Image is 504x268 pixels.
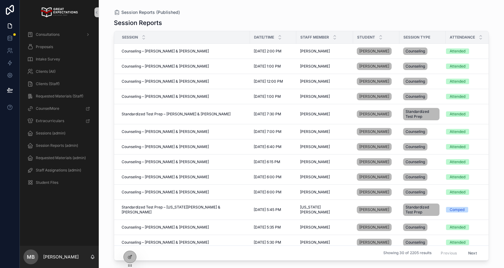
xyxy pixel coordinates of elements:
span: Counseling – [PERSON_NAME] & [PERSON_NAME] [122,240,209,245]
a: [DATE] 2:00 PM [254,49,293,54]
a: [PERSON_NAME] [357,61,396,71]
div: Attended [450,144,465,150]
a: Counseling [403,142,442,152]
a: [PERSON_NAME] [357,222,396,232]
span: Staff Assignations (admin) [36,168,81,173]
span: [PERSON_NAME] [359,49,389,54]
a: Student Files [23,177,95,188]
span: Clients (Staff) [36,81,60,86]
a: [PERSON_NAME] [357,110,392,118]
span: [PERSON_NAME] [300,129,330,134]
a: [PERSON_NAME] [300,129,349,134]
span: Counseling [406,144,425,149]
div: scrollable content [20,25,99,196]
a: [PERSON_NAME] [357,63,392,70]
a: Counseling – [PERSON_NAME] & [PERSON_NAME] [122,129,246,134]
span: Session [122,35,138,40]
span: [PERSON_NAME] [359,175,389,179]
span: Student [357,35,375,40]
a: [PERSON_NAME] [300,112,349,117]
span: [PERSON_NAME] [300,64,330,69]
a: Clients (Staff) [23,78,95,89]
span: Session Reports (admin) [36,143,78,148]
span: Extracurriculars [36,118,64,123]
a: [DATE] 5:35 PM [254,225,293,230]
a: [PERSON_NAME] [357,187,396,197]
div: Attended [450,129,465,134]
div: Comped [450,207,464,212]
a: Intake Survey [23,54,95,65]
a: [PERSON_NAME] [357,173,392,181]
span: Counseling – [PERSON_NAME] & [PERSON_NAME] [122,159,209,164]
a: [PERSON_NAME] [357,239,392,246]
p: [PERSON_NAME] [43,254,79,260]
a: [PERSON_NAME] [300,159,349,164]
span: [PERSON_NAME] [300,240,330,245]
a: Attended [446,79,489,84]
a: Attended [446,240,489,245]
span: Sessions (admin) [36,131,65,136]
span: Student Files [36,180,58,185]
a: Attended [446,189,489,195]
span: Staff Member [300,35,329,40]
a: [PERSON_NAME] [357,46,396,56]
span: Counseling [406,225,425,230]
a: Attended [446,94,489,99]
a: [DATE] 12:00 PM [254,79,293,84]
span: [PERSON_NAME] [300,94,330,99]
span: Session Type [403,35,430,40]
a: Attended [446,225,489,230]
a: [PERSON_NAME] [357,172,396,182]
span: Standardized Test Prep – [US_STATE][PERSON_NAME] & [PERSON_NAME] [122,205,246,215]
a: [PERSON_NAME] [300,144,349,149]
a: Counseling – [PERSON_NAME] & [PERSON_NAME] [122,225,246,230]
a: Counseling [403,92,442,101]
a: [PERSON_NAME] [357,158,392,166]
a: [PERSON_NAME] [357,143,392,150]
div: Attended [450,79,465,84]
span: Counseling – [PERSON_NAME] & [PERSON_NAME] [122,175,209,179]
a: Attended [446,48,489,54]
a: [PERSON_NAME] [300,240,349,245]
div: Attended [450,64,465,69]
a: [PERSON_NAME] [357,224,392,231]
a: Counseling – [PERSON_NAME] & [PERSON_NAME] [122,144,246,149]
div: Attended [450,189,465,195]
span: Counseling [406,159,425,164]
a: Requested Materials (Staff) [23,91,95,102]
span: Showing 30 of 2205 results [383,251,431,256]
span: [DATE] 12:00 PM [254,79,283,84]
a: Counseling [403,46,442,56]
span: Counseling [406,129,425,134]
a: Counseling – [PERSON_NAME] & [PERSON_NAME] [122,240,246,245]
span: [PERSON_NAME] [300,112,330,117]
a: Sessions (admin) [23,128,95,139]
span: [DATE] 1:00 PM [254,94,281,99]
a: [PERSON_NAME] [300,49,349,54]
span: [PERSON_NAME] [359,240,389,245]
a: Counseling [403,127,442,137]
a: Counseling [403,76,442,86]
a: [PERSON_NAME] [357,78,392,85]
a: Counseling – [PERSON_NAME] & [PERSON_NAME] [122,190,246,195]
span: MB [27,253,35,261]
span: [PERSON_NAME] [359,64,389,69]
span: [PERSON_NAME] [359,159,389,164]
a: [DATE] 6:00 PM [254,175,293,179]
span: Counseling – [PERSON_NAME] & [PERSON_NAME] [122,129,209,134]
span: [DATE] 7:30 PM [254,112,281,117]
a: [DATE] 1:00 PM [254,94,293,99]
span: Counseling – [PERSON_NAME] & [PERSON_NAME] [122,190,209,195]
a: [PERSON_NAME] [300,79,349,84]
a: [PERSON_NAME] [357,92,396,101]
a: [US_STATE][PERSON_NAME] [300,205,349,215]
a: Counseling [403,172,442,182]
span: [PERSON_NAME] [300,225,330,230]
img: App logo [41,7,77,17]
span: Standardized Test Prep [406,205,437,215]
a: [PERSON_NAME] [357,206,392,213]
a: [DATE] 6:00 PM [254,190,293,195]
span: [PERSON_NAME] [359,79,389,84]
span: [PERSON_NAME] [359,112,389,117]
